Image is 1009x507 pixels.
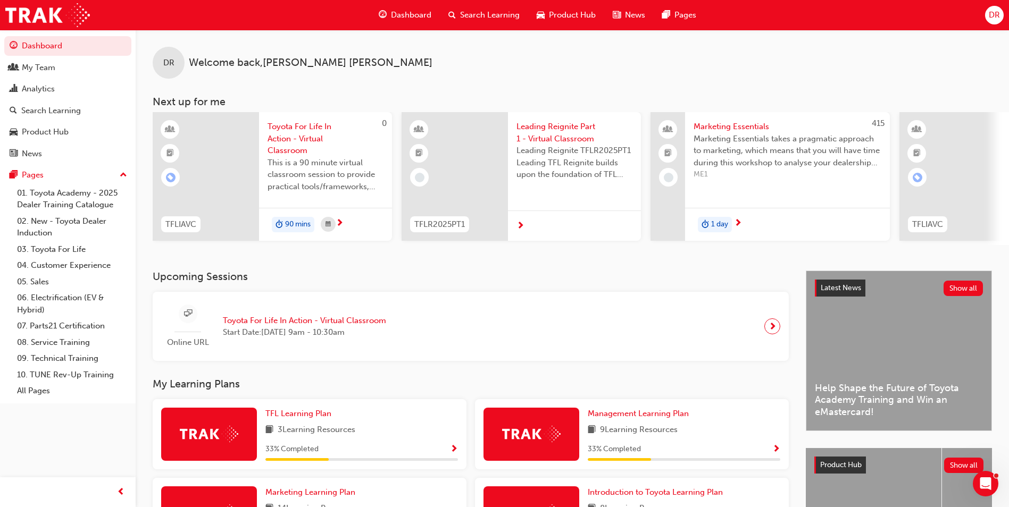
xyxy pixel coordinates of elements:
span: Product Hub [820,460,862,469]
span: Search Learning [460,9,520,21]
div: Pages [22,169,44,181]
span: learningResourceType_INSTRUCTOR_LED-icon [415,123,423,137]
span: car-icon [10,128,18,137]
span: Marketing Essentials takes a pragmatic approach to marketing, which means that you will have time... [694,133,881,169]
a: 415Marketing EssentialsMarketing Essentials takes a pragmatic approach to marketing, which means ... [651,112,890,241]
span: up-icon [120,168,127,182]
span: people-icon [10,63,18,73]
div: News [22,148,42,160]
h3: Next up for me [136,96,1009,108]
span: pages-icon [662,9,670,22]
span: prev-icon [117,486,125,499]
span: Latest News [821,283,861,292]
span: learningRecordVerb_ENROLL-icon [166,173,176,182]
span: pages-icon [10,171,18,180]
button: Show Progress [450,443,458,456]
span: Marketing Essentials [694,121,881,133]
a: guage-iconDashboard [370,4,440,26]
span: calendar-icon [326,218,331,231]
img: Trak [5,3,90,27]
span: learningResourceType_INSTRUCTOR_LED-icon [166,123,174,137]
div: Analytics [22,83,55,95]
span: duration-icon [702,218,709,232]
a: 05. Sales [13,274,131,290]
a: Search Learning [4,101,131,121]
span: Welcome back , [PERSON_NAME] [PERSON_NAME] [189,57,432,69]
span: booktick-icon [664,147,672,160]
span: TFLR2025PT1 [414,218,465,231]
a: 04. Customer Experience [13,257,131,274]
span: TFLIAVC [165,218,196,231]
span: DR [163,57,174,69]
a: Online URLToyota For Life In Action - Virtual ClassroomStart Date:[DATE] 9am - 10:30am [161,300,780,353]
div: My Team [22,62,55,74]
a: pages-iconPages [654,4,705,26]
span: next-icon [336,219,344,229]
button: Pages [4,165,131,185]
span: Product Hub [549,9,596,21]
a: car-iconProduct Hub [528,4,604,26]
a: Marketing Learning Plan [265,486,360,498]
span: Leading Reignite TFLR2025PT1 Leading TFL Reignite builds upon the foundation of TFL Reignite, rea... [516,145,632,181]
span: learningRecordVerb_NONE-icon [415,173,424,182]
span: Start Date: [DATE] 9am - 10:30am [223,326,386,339]
span: Management Learning Plan [588,409,689,418]
span: learningRecordVerb_NONE-icon [664,173,673,182]
span: 9 Learning Resources [600,424,678,437]
span: News [625,9,645,21]
span: 33 % Completed [265,443,319,455]
span: Dashboard [391,9,431,21]
span: TFLIAVC [912,218,943,231]
span: Online URL [161,336,214,349]
a: TFL Learning Plan [265,408,336,420]
span: 90 mins [285,218,311,231]
span: search-icon [10,106,17,116]
span: book-icon [265,424,273,437]
a: 09. Technical Training [13,350,131,367]
h3: Upcoming Sessions [153,271,789,283]
span: search-icon [448,9,456,22]
a: 03. Toyota For Life [13,241,131,258]
a: news-iconNews [604,4,654,26]
span: 3 Learning Resources [278,424,355,437]
span: Pages [674,9,696,21]
div: Search Learning [21,105,81,117]
span: next-icon [769,319,777,334]
img: Trak [180,426,238,442]
span: next-icon [734,219,742,229]
a: 01. Toyota Academy - 2025 Dealer Training Catalogue [13,185,131,213]
span: book-icon [588,424,596,437]
h3: My Learning Plans [153,378,789,390]
span: booktick-icon [166,147,174,160]
span: Show Progress [772,445,780,454]
span: Help Shape the Future of Toyota Academy Training and Win an eMastercard! [815,382,983,418]
span: booktick-icon [415,147,423,160]
span: learningRecordVerb_ENROLL-icon [913,173,922,182]
button: Show all [944,281,983,296]
button: Show Progress [772,443,780,456]
span: 0 [382,119,387,128]
span: 33 % Completed [588,443,641,455]
a: Dashboard [4,36,131,56]
div: Product Hub [22,126,69,138]
span: car-icon [537,9,545,22]
span: people-icon [664,123,672,137]
span: booktick-icon [913,147,921,160]
span: 1 day [711,218,728,231]
span: guage-icon [10,41,18,51]
a: Product HubShow all [814,457,983,474]
a: 07. Parts21 Certification [13,318,131,334]
a: Latest NewsShow allHelp Shape the Future of Toyota Academy Training and Win an eMastercard! [806,271,992,431]
span: Introduction to Toyota Learning Plan [588,487,723,497]
button: Show all [944,458,984,473]
span: TFL Learning Plan [265,409,331,418]
a: Management Learning Plan [588,408,693,420]
a: 08. Service Training [13,334,131,351]
iframe: Intercom live chat [973,471,998,496]
button: DashboardMy TeamAnalyticsSearch LearningProduct HubNews [4,34,131,165]
span: Marketing Learning Plan [265,487,355,497]
span: Leading Reignite Part 1 - Virtual Classroom [516,121,632,145]
span: learningResourceType_INSTRUCTOR_LED-icon [913,123,921,137]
